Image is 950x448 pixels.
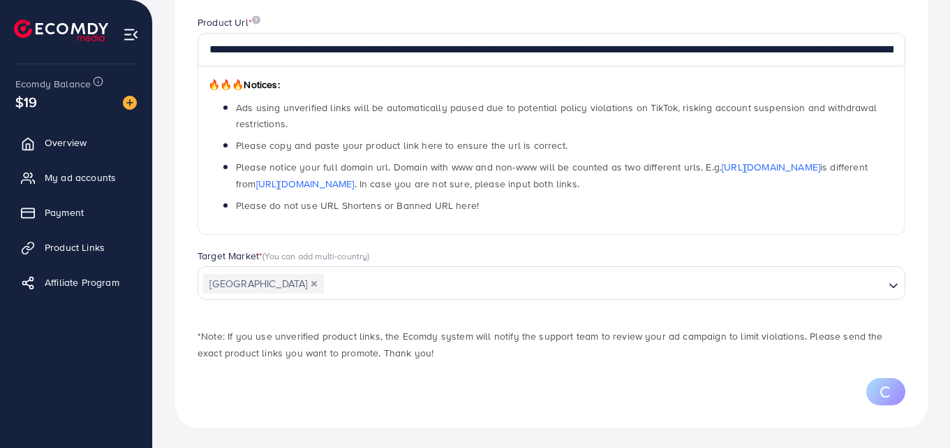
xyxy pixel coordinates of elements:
button: Deselect Pakistan [311,280,318,287]
label: Target Market [198,249,370,263]
a: Product Links [10,233,142,261]
p: *Note: If you use unverified product links, the Ecomdy system will notify the support team to rev... [198,328,905,361]
a: Payment [10,198,142,226]
img: image [123,96,137,110]
span: [GEOGRAPHIC_DATA] [203,274,324,294]
span: Ecomdy Balance [15,77,91,91]
a: Affiliate Program [10,268,142,296]
span: $19 [15,92,37,112]
span: 🔥🔥🔥 [208,78,244,92]
div: Search for option [198,266,905,300]
span: Ads using unverified links will be automatically paused due to potential policy violations on Tik... [236,101,877,131]
span: Please notice your full domain url. Domain with www and non-www will be counted as two different ... [236,160,868,190]
img: menu [123,27,139,43]
a: My ad accounts [10,164,142,192]
span: My ad accounts [45,171,116,185]
a: [URL][DOMAIN_NAME] [256,177,355,191]
span: Product Links [45,240,105,254]
a: [URL][DOMAIN_NAME] [722,160,820,174]
span: Affiliate Program [45,275,119,289]
label: Product Url [198,15,260,29]
span: Payment [45,205,84,219]
span: Please do not use URL Shortens or Banned URL here! [236,198,479,212]
span: (You can add multi-country) [262,250,369,262]
img: image [252,15,260,24]
a: Overview [10,129,142,157]
img: logo [14,20,108,41]
span: Notices: [208,78,280,92]
iframe: Chat [891,385,940,438]
input: Search for option [325,273,883,295]
span: Please copy and paste your product link here to ensure the url is correct. [236,138,567,152]
span: Overview [45,136,87,150]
